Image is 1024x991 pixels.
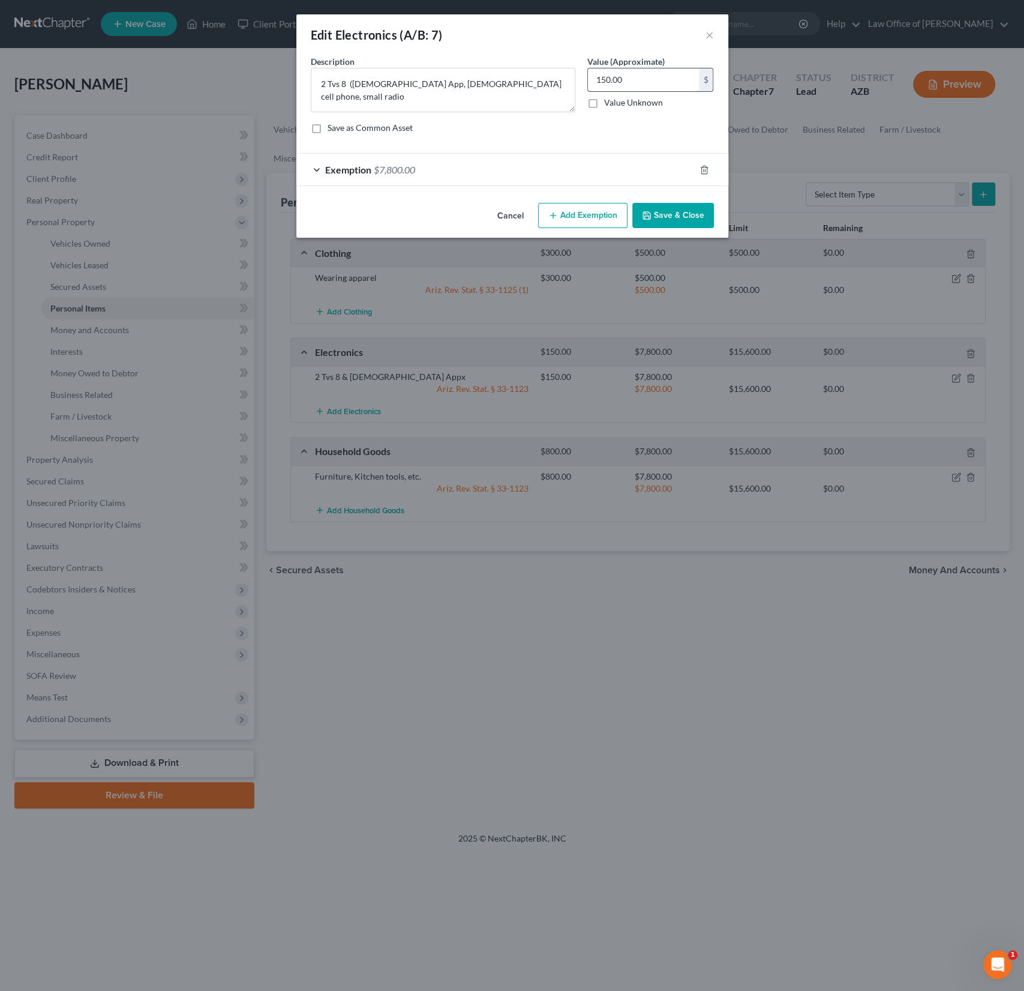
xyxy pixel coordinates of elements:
div: Edit Electronics (A/B: 7) [311,26,443,43]
div: $ [699,68,713,91]
span: 1 [1008,950,1017,960]
iframe: Intercom live chat [983,950,1012,979]
span: Description [311,56,355,67]
button: Add Exemption [538,203,627,228]
button: Cancel [488,204,533,228]
span: $7,800.00 [374,164,415,175]
span: Exemption [325,164,371,175]
label: Save as Common Asset [328,122,413,134]
input: 0.00 [588,68,699,91]
button: Save & Close [632,203,714,228]
label: Value Unknown [604,97,663,109]
button: × [705,28,714,42]
label: Value (Approximate) [587,55,665,68]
